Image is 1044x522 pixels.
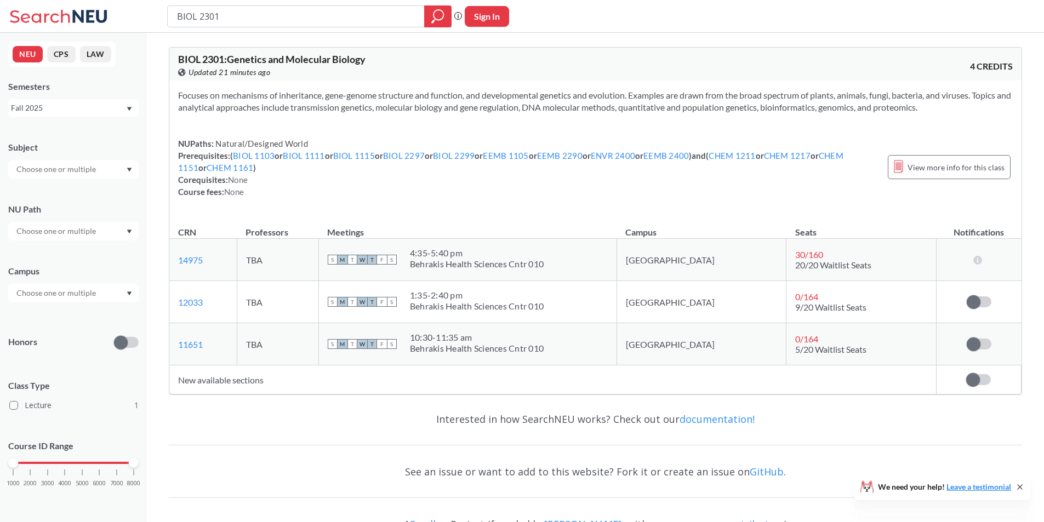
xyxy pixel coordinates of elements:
[410,343,544,354] div: Behrakis Health Sciences Cntr 010
[80,46,111,62] button: LAW
[237,323,318,365] td: TBA
[8,336,37,348] p: Honors
[127,291,132,296] svg: Dropdown arrow
[224,187,244,197] span: None
[617,323,786,365] td: [GEOGRAPHIC_DATA]
[228,175,248,185] span: None
[410,332,544,343] div: 10:30 - 11:35 am
[237,281,318,323] td: TBA
[795,249,823,260] span: 30 / 160
[8,141,139,153] div: Subject
[786,215,936,239] th: Seats
[169,456,1022,487] div: See an issue or want to add to this website? Fork it or create an issue on .
[328,339,338,349] span: S
[127,107,132,111] svg: Dropdown arrow
[8,440,139,452] p: Course ID Range
[8,203,139,215] div: NU Path
[387,339,397,349] span: S
[367,297,377,307] span: T
[347,297,357,307] span: T
[207,163,253,173] a: CHEM 1161
[11,102,125,114] div: Fall 2025
[189,66,270,78] span: Updated 21 minutes ago
[878,483,1011,491] span: We need your help!
[237,239,318,281] td: TBA
[617,215,786,239] th: Campus
[328,297,338,307] span: S
[178,226,196,238] div: CRN
[178,339,203,349] a: 11651
[11,286,103,300] input: Choose one or multiple
[433,151,475,160] a: BIOL 2299
[11,225,103,238] input: Choose one or multiple
[367,339,377,349] span: T
[178,53,366,65] span: BIOL 2301 : Genetics and Molecular Biology
[410,301,544,312] div: Behrakis Health Sciences Cntr 010
[357,255,367,265] span: W
[908,160,1005,174] span: View more info for this class
[617,239,786,281] td: [GEOGRAPHIC_DATA]
[178,89,1013,113] section: Focuses on mechanisms of inheritance, gene-genome structure and function, and developmental genet...
[338,339,347,349] span: M
[709,151,755,160] a: CHEM 1211
[357,339,367,349] span: W
[643,151,689,160] a: EEMB 2400
[338,297,347,307] span: M
[795,334,818,344] span: 0 / 164
[24,480,37,486] span: 2000
[946,482,1011,491] a: Leave a testimonial
[93,480,106,486] span: 6000
[178,255,203,265] a: 14975
[367,255,377,265] span: T
[387,255,397,265] span: S
[8,265,139,277] div: Campus
[127,480,140,486] span: 8000
[8,380,139,392] span: Class Type
[431,9,444,24] svg: magnifying glass
[764,151,811,160] a: CHEM 1217
[410,248,544,259] div: 4:35 - 5:40 pm
[127,168,132,172] svg: Dropdown arrow
[377,339,387,349] span: F
[8,81,139,93] div: Semesters
[8,160,139,179] div: Dropdown arrow
[13,46,43,62] button: NEU
[11,163,103,176] input: Choose one or multiple
[58,480,71,486] span: 4000
[617,281,786,323] td: [GEOGRAPHIC_DATA]
[483,151,528,160] a: EEMB 1105
[795,302,866,312] span: 9/20 Waitlist Seats
[424,5,452,27] div: magnifying glass
[338,255,347,265] span: M
[465,6,509,27] button: Sign In
[127,230,132,234] svg: Dropdown arrow
[110,480,123,486] span: 7000
[377,297,387,307] span: F
[8,284,139,302] div: Dropdown arrow
[237,215,318,239] th: Professors
[936,215,1021,239] th: Notifications
[377,255,387,265] span: F
[7,480,20,486] span: 1000
[750,465,784,478] a: GitHub
[591,151,635,160] a: ENVR 2400
[383,151,425,160] a: BIOL 2297
[795,291,818,302] span: 0 / 164
[795,344,866,354] span: 5/20 Waitlist Seats
[8,99,139,117] div: Fall 2025Dropdown arrow
[233,151,275,160] a: BIOL 1103
[9,398,139,412] label: Lecture
[347,255,357,265] span: T
[134,399,139,411] span: 1
[680,412,755,426] a: documentation!
[8,222,139,240] div: Dropdown arrow
[76,480,89,486] span: 5000
[318,215,617,239] th: Meetings
[795,260,871,270] span: 20/20 Waitlist Seats
[176,7,417,26] input: Class, professor, course number, "phrase"
[214,139,308,148] span: Natural/Designed World
[333,151,375,160] a: BIOL 1115
[357,297,367,307] span: W
[328,255,338,265] span: S
[537,151,583,160] a: EEMB 2290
